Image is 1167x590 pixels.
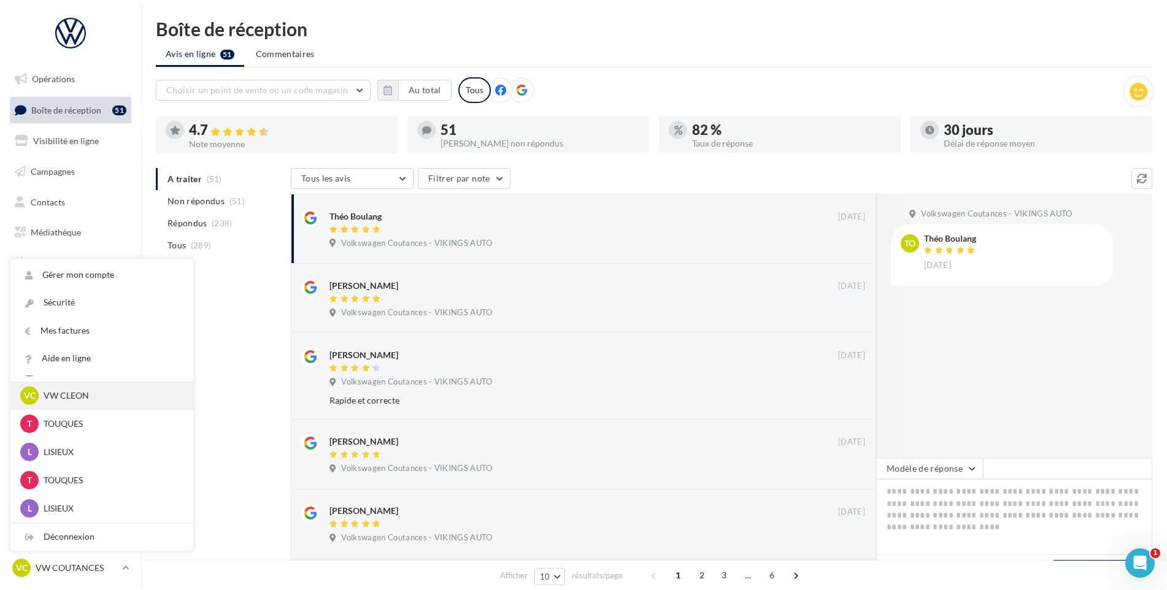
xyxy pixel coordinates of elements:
span: Volkswagen Coutances - VIKINGS AUTO [341,463,492,474]
span: L [28,446,32,458]
span: Contacts [31,196,65,207]
span: Afficher [500,570,528,581]
a: Mes factures [10,317,193,345]
span: [DATE] [838,437,865,448]
div: Taux de réponse [692,139,891,148]
iframe: Intercom live chat [1125,548,1155,578]
a: Calendrier [7,250,134,276]
div: [PERSON_NAME] [329,435,398,448]
a: Gérer mon compte [10,261,193,289]
div: 4.7 [189,123,388,137]
div: 30 jours [944,123,1142,137]
button: Modèle de réponse [876,458,983,479]
a: PLV et print personnalisable [7,281,134,317]
span: Volkswagen Coutances - VIKINGS AUTO [341,238,492,249]
div: Théo Boulang [924,234,978,243]
span: résultats/page [572,570,623,581]
a: Campagnes [7,159,134,185]
span: Volkswagen Coutances - VIKINGS AUTO [341,532,492,543]
span: ... [738,565,758,585]
div: 82 % [692,123,891,137]
p: LISIEUX [44,502,179,515]
div: Tous [458,77,491,103]
span: [DATE] [838,507,865,518]
a: Aide en ligne [10,345,193,372]
span: Calendrier [31,258,72,268]
div: Note moyenne [189,140,388,148]
a: Visibilité en ligne [7,128,134,154]
p: VW COUTANCES [36,562,117,574]
div: [PERSON_NAME] [329,349,398,361]
span: Médiathèque [31,227,81,237]
span: Volkswagen Coutances - VIKINGS AUTO [921,209,1072,220]
span: VC [24,389,36,402]
span: 1 [1150,548,1160,558]
span: (238) [212,218,233,228]
p: TOUQUES [44,418,179,430]
div: [PERSON_NAME] non répondus [441,139,639,148]
span: Commentaires [256,48,315,60]
span: [DATE] [924,260,951,271]
button: Au total [377,80,452,101]
span: Tous [168,239,186,251]
span: Volkswagen Coutances - VIKINGS AUTO [341,307,492,318]
p: TOUQUES [44,474,179,486]
div: 51 [112,105,126,115]
p: LISIEUX [44,446,179,458]
div: Théo Boulang [329,210,382,223]
span: T [27,474,32,486]
span: [DATE] [838,212,865,223]
a: Boîte de réception51 [7,97,134,123]
div: [PERSON_NAME] [329,505,398,517]
p: VW CLEON [44,389,179,402]
a: Sécurité [10,289,193,316]
span: Campagnes [31,166,75,177]
span: 2 [692,565,712,585]
button: Tous les avis [291,168,414,189]
a: Opérations [7,66,134,92]
span: 10 [540,572,550,581]
span: Choisir un point de vente ou un code magasin [166,85,348,95]
span: Tous les avis [301,173,351,183]
a: Contacts [7,190,134,215]
button: 10 [534,568,566,585]
div: Boîte de réception [156,20,1152,38]
span: To [904,237,915,250]
div: Déconnexion [10,523,193,551]
span: 3 [714,565,734,585]
span: Répondus [168,217,207,229]
span: Opérations [32,74,75,84]
span: 6 [762,565,782,585]
span: [DATE] [838,350,865,361]
span: Non répondus [168,195,225,207]
button: Choisir un point de vente ou un code magasin [156,80,371,101]
span: VC [16,562,28,574]
span: Visibilité en ligne [33,136,99,146]
span: [DATE] [838,281,865,292]
span: 1 [668,565,688,585]
button: Filtrer par note [418,168,510,189]
div: [PERSON_NAME] [329,280,398,292]
div: 51 [441,123,639,137]
div: Délai de réponse moyen [944,139,1142,148]
span: Volkswagen Coutances - VIKINGS AUTO [341,377,492,388]
span: L [28,502,32,515]
span: Boîte de réception [31,104,101,115]
button: Au total [398,80,452,101]
span: (289) [191,240,212,250]
a: VC VW COUTANCES [10,556,131,580]
a: Médiathèque [7,220,134,245]
span: T [27,418,32,430]
a: Campagnes DataOnDemand [7,321,134,358]
div: Rapide et correcte [329,394,785,407]
span: (51) [229,196,245,206]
